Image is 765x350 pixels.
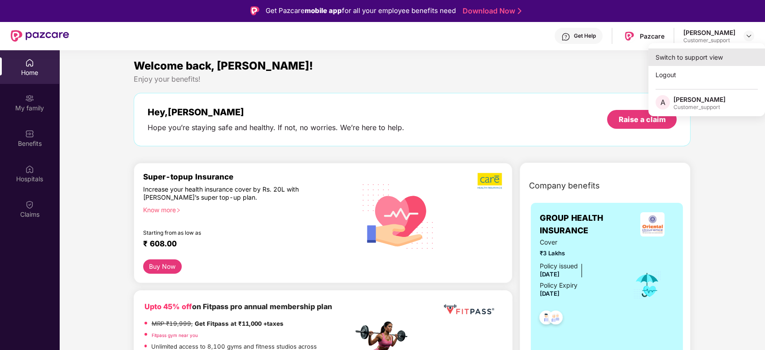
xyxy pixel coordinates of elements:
[535,308,557,330] img: svg+xml;base64,PHN2ZyB4bWxucz0iaHR0cDovL3d3dy53My5vcmcvMjAwMC9zdmciIHdpZHRoPSI0OC45NDMiIGhlaWdodD...
[148,107,404,118] div: Hey, [PERSON_NAME]
[25,200,34,209] img: svg+xml;base64,PHN2ZyBpZD0iQ2xhaW0iIHhtbG5zPSJodHRwOi8vd3d3LnczLm9yZy8yMDAwL3N2ZyIgd2lkdGg9IjIwIi...
[266,5,456,16] div: Get Pazcare for all your employee benefits need
[25,94,34,103] img: svg+xml;base64,PHN2ZyB3aWR0aD0iMjAiIGhlaWdodD0iMjAiIHZpZXdCb3g9IjAgMCAyMCAyMCIgZmlsbD0ibm9uZSIgeG...
[540,249,620,258] span: ₹3 Lakhs
[545,308,567,330] img: svg+xml;base64,PHN2ZyB4bWxucz0iaHR0cDovL3d3dy53My5vcmcvMjAwMC9zdmciIHdpZHRoPSI0OC45NDMiIGhlaWdodD...
[143,185,315,202] div: Increase your health insurance cover by Rs. 20L with [PERSON_NAME]’s super top-up plan.
[623,30,636,43] img: Pazcare_Logo.png
[540,271,560,278] span: [DATE]
[540,290,560,297] span: [DATE]
[561,32,570,41] img: svg+xml;base64,PHN2ZyBpZD0iSGVscC0zMngzMiIgeG1sbnM9Imh0dHA6Ly93d3cudzMub3JnLzIwMDAvc3ZnIiB3aWR0aD...
[250,6,259,15] img: Logo
[144,302,332,311] b: on Fitpass pro annual membership plan
[143,206,348,212] div: Know more
[574,32,596,39] div: Get Help
[529,179,600,192] span: Company benefits
[148,123,404,132] div: Hope you’re staying safe and healthy. If not, no worries. We’re here to help.
[633,270,662,300] img: icon
[143,259,182,274] button: Buy Now
[618,114,665,124] div: Raise a claim
[152,332,198,338] a: Fitpass gym near you
[648,48,765,66] div: Switch to support view
[640,32,664,40] div: Pazcare
[134,74,691,84] div: Enjoy your benefits!
[640,212,664,236] img: insurerLogo
[673,95,726,104] div: [PERSON_NAME]
[518,6,521,16] img: Stroke
[25,58,34,67] img: svg+xml;base64,PHN2ZyBpZD0iSG9tZSIgeG1sbnM9Imh0dHA6Ly93d3cudzMub3JnLzIwMDAvc3ZnIiB3aWR0aD0iMjAiIG...
[144,302,192,311] b: Upto 45% off
[442,301,496,318] img: fppp.png
[477,172,503,189] img: b5dec4f62d2307b9de63beb79f102df3.png
[25,165,34,174] img: svg+xml;base64,PHN2ZyBpZD0iSG9zcGl0YWxzIiB4bWxucz0iaHR0cDovL3d3dy53My5vcmcvMjAwMC9zdmciIHdpZHRoPS...
[683,37,735,44] div: Customer_support
[143,239,344,250] div: ₹ 608.00
[648,66,765,83] div: Logout
[540,237,620,247] span: Cover
[305,6,342,15] strong: mobile app
[540,280,577,290] div: Policy Expiry
[673,104,726,111] div: Customer_support
[134,59,313,72] span: Welcome back, [PERSON_NAME]!
[355,172,441,259] img: svg+xml;base64,PHN2ZyB4bWxucz0iaHR0cDovL3d3dy53My5vcmcvMjAwMC9zdmciIHhtbG5zOnhsaW5rPSJodHRwOi8vd3...
[143,172,353,181] div: Super-topup Insurance
[540,212,630,237] span: GROUP HEALTH INSURANCE
[463,6,519,16] a: Download Now
[25,129,34,138] img: svg+xml;base64,PHN2ZyBpZD0iQmVuZWZpdHMiIHhtbG5zPSJodHRwOi8vd3d3LnczLm9yZy8yMDAwL3N2ZyIgd2lkdGg9Ij...
[143,229,315,236] div: Starting from as low as
[683,28,735,37] div: [PERSON_NAME]
[152,320,193,327] del: MRP ₹19,999,
[660,97,665,108] span: A
[176,208,181,213] span: right
[11,30,69,42] img: New Pazcare Logo
[540,261,578,271] div: Policy issued
[745,32,752,39] img: svg+xml;base64,PHN2ZyBpZD0iRHJvcGRvd24tMzJ4MzIiIHhtbG5zPSJodHRwOi8vd3d3LnczLm9yZy8yMDAwL3N2ZyIgd2...
[195,320,284,327] strong: Get Fitpass at ₹11,000 +taxes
